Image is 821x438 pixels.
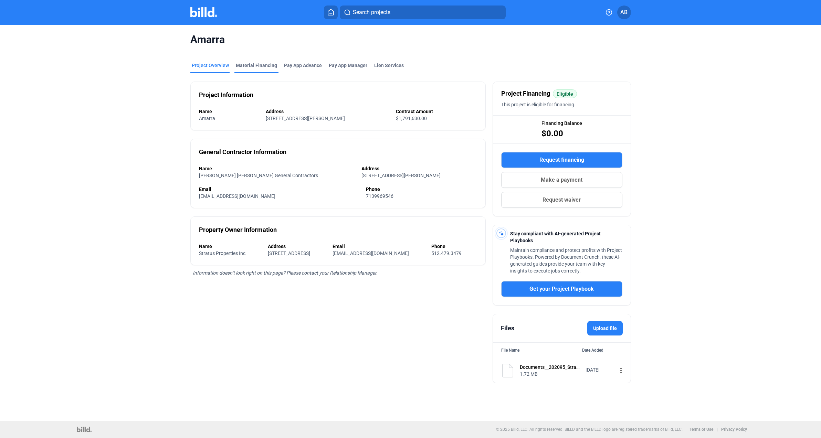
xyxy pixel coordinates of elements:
div: 1.72 MB [520,371,581,377]
div: Email [333,243,424,250]
span: $1,791,630.00 [396,116,427,121]
b: Privacy Policy [721,427,747,432]
span: Search projects [353,8,390,17]
span: AB [620,8,628,17]
p: | [717,427,718,432]
span: [EMAIL_ADDRESS][DOMAIN_NAME] [199,193,275,199]
div: Project Information [199,90,253,100]
span: Financing Balance [541,120,582,127]
span: Information doesn’t look right on this page? Please contact your Relationship Manager. [193,270,378,276]
button: Make a payment [501,172,622,188]
span: Stratus Properties Inc [199,250,245,256]
div: Phone [431,243,477,250]
div: [DATE] [586,366,613,373]
img: Billd Company Logo [190,7,218,17]
mat-chip: Eligible [553,89,577,98]
span: Pay App Manager [329,62,367,69]
div: Name [199,243,261,250]
span: Request waiver [543,196,581,204]
span: [PERSON_NAME] [PERSON_NAME] General Contractors [199,173,318,178]
div: Email [199,186,359,193]
label: Upload file [587,321,623,335]
div: File Name [501,347,519,354]
button: Search projects [340,6,506,19]
div: Date Added [582,347,622,354]
button: AB [617,6,631,19]
div: Files [501,323,514,333]
span: Project Financing [501,89,550,98]
div: Documents__202095_Strata_WA.pdf [520,364,581,371]
span: [STREET_ADDRESS][PERSON_NAME] [266,116,345,121]
span: 7139969546 [366,193,393,199]
div: Address [266,108,389,115]
div: Phone [366,186,477,193]
div: Name [199,165,355,172]
button: Get your Project Playbook [501,281,622,297]
span: 512.479.3479 [431,250,462,256]
span: This project is eligible for financing. [501,102,576,107]
img: logo [77,427,92,432]
span: Get your Project Playbook [529,285,594,293]
span: Maintain compliance and protect profits with Project Playbooks. Powered by Document Crunch, these... [510,247,622,274]
button: Request waiver [501,192,622,208]
div: Lien Services [374,62,404,69]
b: Terms of Use [690,427,713,432]
button: Request financing [501,152,622,168]
div: Material Financing [236,62,277,69]
span: $0.00 [541,128,563,139]
span: Stay compliant with AI-generated Project Playbooks [510,231,601,243]
div: Project Overview [192,62,229,69]
div: Property Owner Information [199,225,277,235]
span: Make a payment [541,176,582,184]
p: © 2025 Billd, LLC. All rights reserved. BILLD and the BILLD logo are registered trademarks of Bil... [496,427,683,432]
div: Address [268,243,326,250]
div: Address [361,165,477,172]
span: [EMAIL_ADDRESS][DOMAIN_NAME] [333,250,409,256]
img: document [501,364,515,377]
span: [STREET_ADDRESS] [268,250,310,256]
div: Contract Amount [396,108,477,115]
span: Request financing [539,156,584,164]
span: [STREET_ADDRESS][PERSON_NAME] [361,173,441,178]
div: Name [199,108,259,115]
span: Amarra [199,116,215,121]
span: Amarra [190,33,631,46]
mat-icon: more_vert [617,366,625,375]
div: General Contractor Information [199,147,286,157]
div: Pay App Advance [284,62,322,69]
